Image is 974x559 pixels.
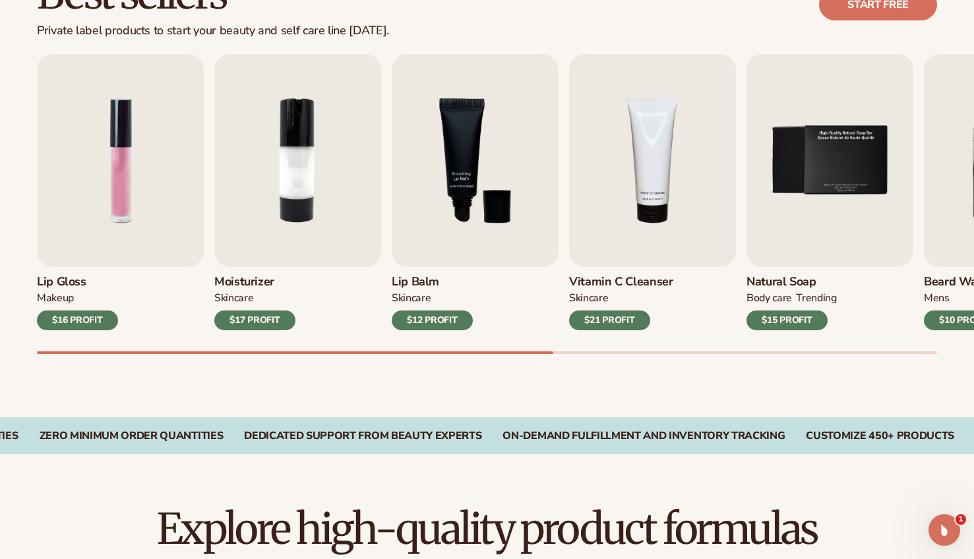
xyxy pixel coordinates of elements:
[746,275,837,289] h3: Natural Soap
[392,291,431,305] div: SKINCARE
[746,54,913,330] a: 5 / 9
[392,275,473,289] h3: Lip Balm
[214,54,381,330] a: 2 / 9
[37,291,74,305] div: MAKEUP
[244,430,481,442] div: Dedicated Support From Beauty Experts
[392,54,559,330] a: 3 / 9
[569,54,736,330] a: 4 / 9
[37,507,937,551] h2: Explore high-quality product formulas
[37,275,118,289] h3: Lip Gloss
[956,514,966,525] span: 1
[214,275,295,289] h3: Moisturizer
[569,275,673,289] h3: Vitamin C Cleanser
[214,291,253,305] div: SKINCARE
[392,310,473,330] div: $12 PROFIT
[746,310,828,330] div: $15 PROFIT
[924,291,950,305] div: mens
[37,310,118,330] div: $16 PROFIT
[746,291,792,305] div: BODY Care
[40,430,224,442] div: Zero Minimum Order QuantitieS
[37,54,204,330] a: 1 / 9
[796,291,836,305] div: TRENDING
[214,310,295,330] div: $17 PROFIT
[37,24,389,38] div: Private label products to start your beauty and self care line [DATE].
[806,430,954,442] div: CUSTOMIZE 450+ PRODUCTS
[569,310,650,330] div: $21 PROFIT
[928,514,960,546] iframe: Intercom live chat
[569,291,608,305] div: Skincare
[502,430,785,442] div: On-Demand Fulfillment and Inventory Tracking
